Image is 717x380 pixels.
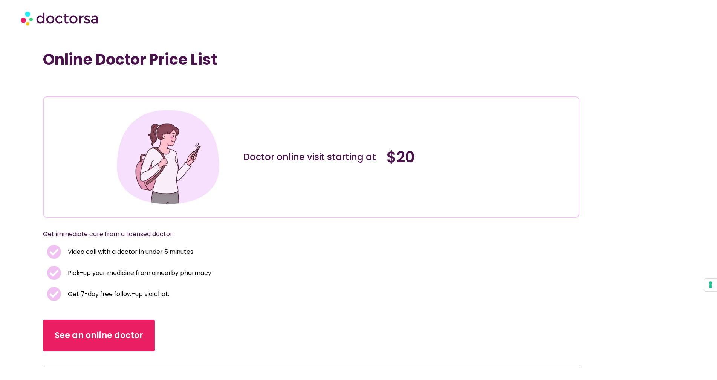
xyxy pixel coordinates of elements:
[66,268,211,278] span: Pick-up your medicine from a nearby pharmacy
[243,151,379,163] div: Doctor online visit starting at
[704,279,717,291] button: Your consent preferences for tracking technologies
[66,289,169,299] span: Get 7-day free follow-up via chat.
[43,229,561,240] p: Get immediate care from a licensed doctor.
[43,320,155,351] a: See an online doctor
[114,103,222,211] img: Illustration depicting a young woman in a casual outfit, engaged with her smartphone. She has a p...
[55,330,143,342] span: See an online doctor
[43,50,579,69] h1: Online Doctor Price List
[66,247,193,257] span: Video call with a doctor in under 5 minutes
[100,80,213,89] iframe: Customer reviews powered by Trustpilot
[387,148,522,166] h4: $20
